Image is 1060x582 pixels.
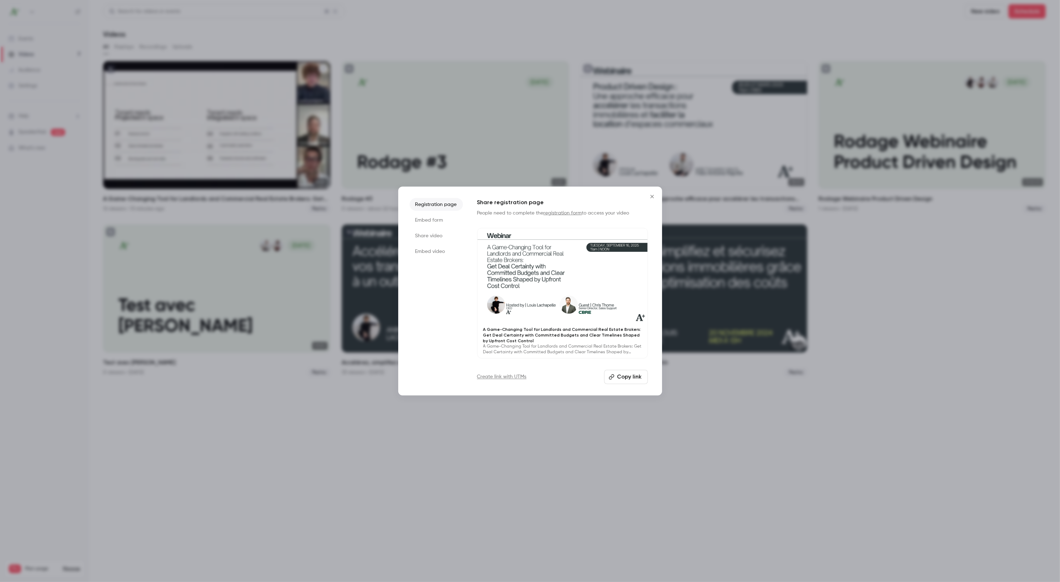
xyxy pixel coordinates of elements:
li: Registration page [410,198,463,211]
a: registration form [544,211,582,216]
p: A Game-Changing Tool for Landlords and Commercial Real Estate Brokers: Get Deal Certainty with Co... [483,344,642,355]
button: Copy link [604,370,648,384]
h1: Share registration page [477,198,648,207]
li: Share video [410,229,463,242]
p: People need to complete the to access your video [477,210,648,217]
a: A Game-Changing Tool for Landlords and Commercial Real Estate Brokers: Get Deal Certainty with Co... [477,228,648,359]
a: Create link with UTMs [477,373,527,380]
p: A Game-Changing Tool for Landlords and Commercial Real Estate Brokers: Get Deal Certainty with Co... [483,327,642,344]
li: Embed form [410,214,463,227]
button: Close [645,190,659,204]
li: Embed video [410,245,463,258]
